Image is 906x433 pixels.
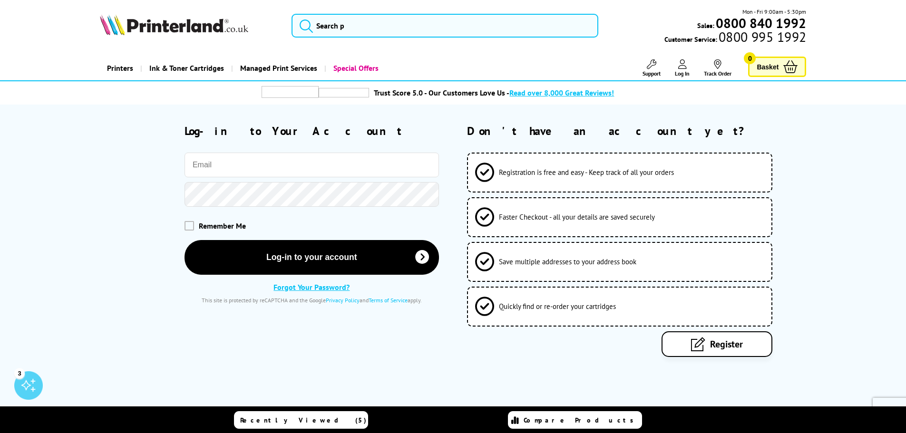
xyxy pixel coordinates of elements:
a: Track Order [704,59,731,77]
span: Compare Products [524,416,639,424]
img: trustpilot rating [319,88,369,97]
img: Printerland Logo [100,14,248,35]
span: Faster Checkout - all your details are saved securely [499,212,655,221]
button: Log-in to your account [185,240,439,275]
span: Sales: [697,21,714,30]
span: Registration is free and easy - Keep track of all your orders [499,168,674,177]
a: Log In [675,59,690,77]
a: Terms of Service [369,297,408,304]
span: Mon - Fri 9:00am - 5:30pm [742,7,806,16]
img: trustpilot rating [262,86,319,98]
a: Ink & Toner Cartridges [140,56,231,80]
a: Register [662,331,772,357]
span: 0800 995 1992 [717,32,806,41]
span: Ink & Toner Cartridges [149,56,224,80]
a: Compare Products [508,411,642,429]
a: Recently Viewed (5) [234,411,368,429]
h2: Don't have an account yet? [467,124,806,138]
span: Basket [757,60,779,73]
span: Save multiple addresses to your address book [499,257,636,266]
a: Printerland Logo [100,14,280,37]
a: Special Offers [324,56,386,80]
span: Log In [675,70,690,77]
a: Managed Print Services [231,56,324,80]
a: Printers [100,56,140,80]
div: This site is protected by reCAPTCHA and the Google and apply. [185,297,439,304]
input: Search p [292,14,598,38]
span: Support [643,70,661,77]
a: Support [643,59,661,77]
span: Recently Viewed (5) [240,416,367,424]
div: 3 [14,368,25,378]
span: 0 [744,52,756,64]
a: 0800 840 1992 [714,19,806,28]
span: Quickly find or re-order your cartridges [499,302,616,311]
span: Remember Me [199,221,246,231]
b: 0800 840 1992 [716,14,806,32]
span: Register [710,338,743,350]
span: Customer Service: [664,32,806,44]
span: Read over 8,000 Great Reviews! [509,88,614,97]
a: Basket 0 [748,57,806,77]
h2: Log-in to Your Account [185,124,439,138]
a: Privacy Policy [326,297,360,304]
a: Forgot Your Password? [273,282,350,292]
a: Trust Score 5.0 - Our Customers Love Us -Read over 8,000 Great Reviews! [374,88,614,97]
input: Email [185,153,439,177]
